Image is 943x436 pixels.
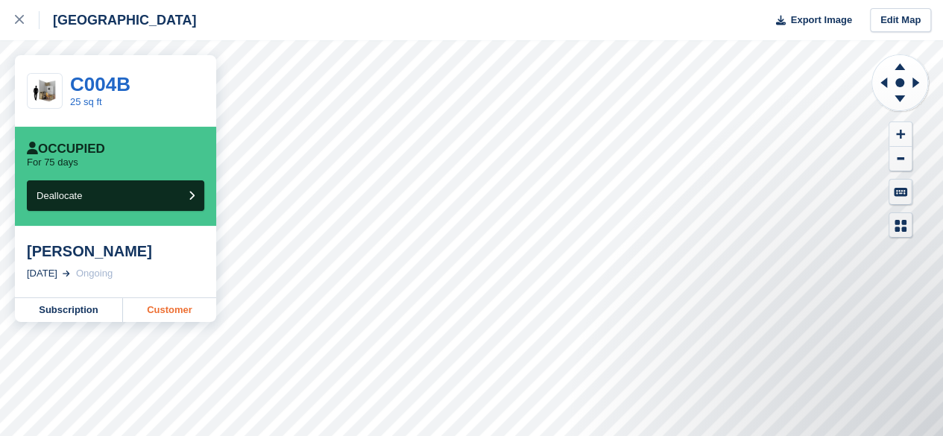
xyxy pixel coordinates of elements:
a: C004B [70,73,130,95]
div: Ongoing [76,266,113,281]
img: arrow-right-light-icn-cde0832a797a2874e46488d9cf13f60e5c3a73dbe684e267c42b8395dfbc2abf.svg [63,271,70,277]
a: Subscription [15,298,123,322]
button: Map Legend [889,213,912,238]
button: Zoom Out [889,147,912,171]
img: 25-sqft-unit%20(5).jpg [28,78,62,104]
a: 25 sq ft [70,96,102,107]
button: Zoom In [889,122,912,147]
button: Keyboard Shortcuts [889,180,912,204]
a: Edit Map [870,8,931,33]
div: [GEOGRAPHIC_DATA] [40,11,196,29]
span: Export Image [790,13,851,28]
a: Customer [123,298,216,322]
div: [DATE] [27,266,57,281]
button: Deallocate [27,180,204,211]
button: Export Image [767,8,852,33]
p: For 75 days [27,157,78,168]
div: Occupied [27,142,105,157]
span: Deallocate [37,190,82,201]
div: [PERSON_NAME] [27,242,204,260]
